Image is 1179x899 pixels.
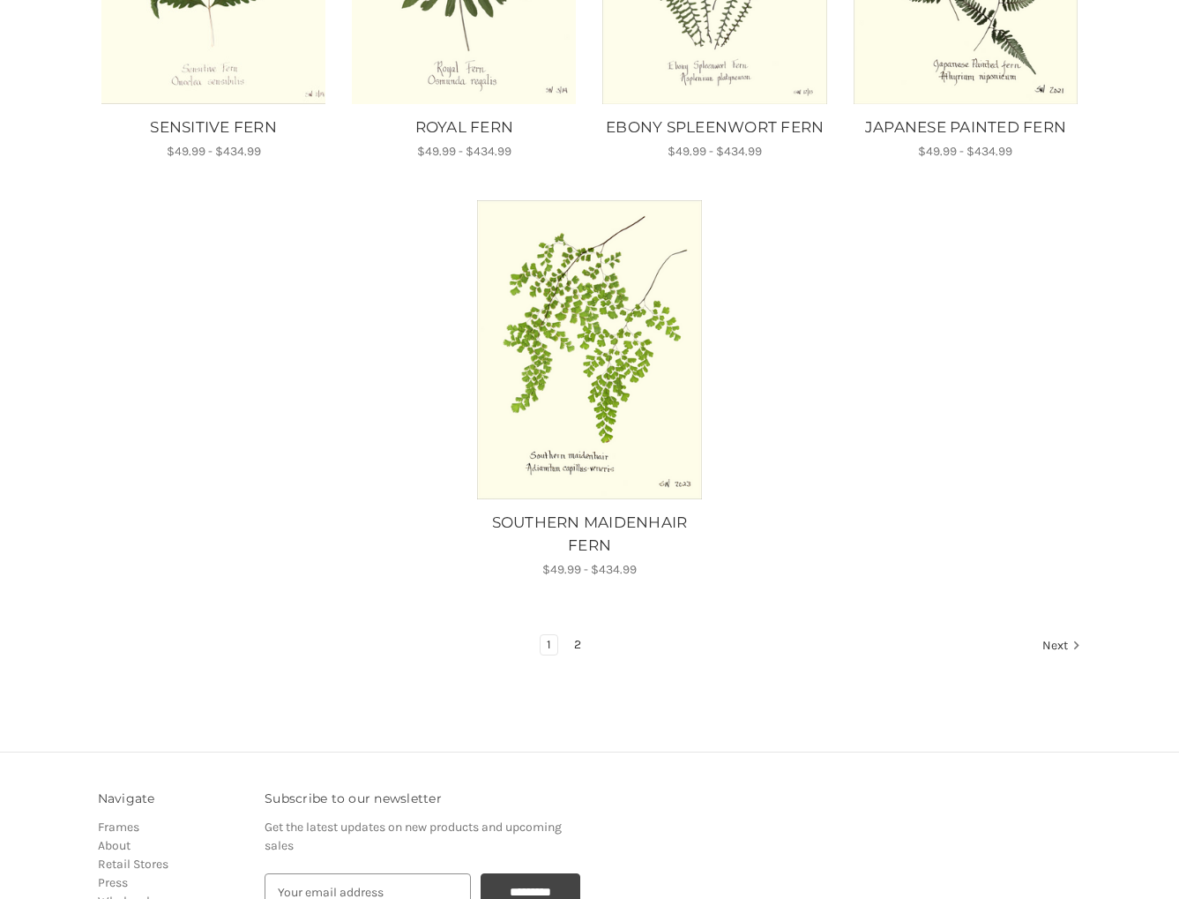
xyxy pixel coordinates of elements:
a: Next [1036,635,1081,658]
h3: Navigate [98,790,247,808]
a: EBONY SPLEENWORT FERN, Price range from $49.99 to $434.99 [599,116,831,139]
a: About [98,838,131,853]
a: Retail Stores [98,857,168,872]
h3: Subscribe to our newsletter [265,790,580,808]
img: Unframed [476,200,703,499]
p: Get the latest updates on new products and upcoming sales [265,818,580,855]
a: Frames [98,820,139,835]
a: SOUTHERN MAIDENHAIR FERN, Price range from $49.99 to $434.99 [476,200,703,499]
span: $49.99 - $434.99 [918,144,1012,159]
a: SENSITIVE FERN, Price range from $49.99 to $434.99 [98,116,330,139]
a: JAPANESE PAINTED FERN, Price range from $49.99 to $434.99 [849,116,1081,139]
nav: pagination [98,634,1082,659]
a: ROYAL FERN, Price range from $49.99 to $434.99 [348,116,580,139]
a: SOUTHERN MAIDENHAIR FERN, Price range from $49.99 to $434.99 [474,512,705,557]
span: $49.99 - $434.99 [542,562,637,577]
a: Page 1 of 2 [541,635,557,655]
a: Page 2 of 2 [568,635,587,655]
a: Press [98,875,128,890]
span: $49.99 - $434.99 [417,144,511,159]
span: $49.99 - $434.99 [668,144,762,159]
span: $49.99 - $434.99 [167,144,261,159]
